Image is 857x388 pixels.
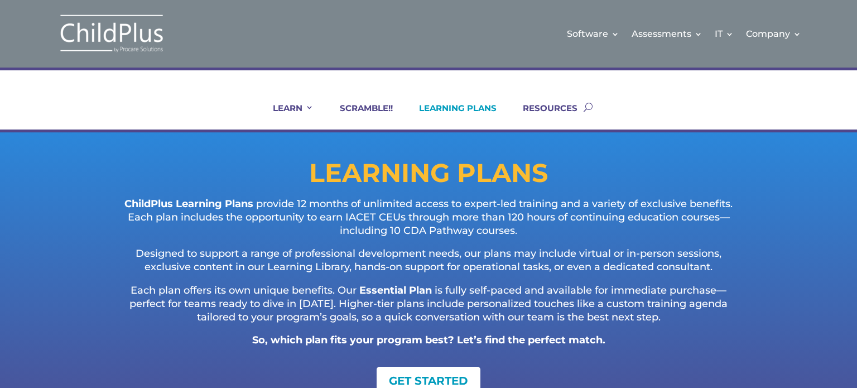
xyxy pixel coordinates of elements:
h1: LEARNING PLANS [71,160,786,191]
a: Company [746,11,801,56]
a: Assessments [632,11,702,56]
a: IT [715,11,734,56]
a: SCRAMBLE!! [326,103,393,130]
a: Software [567,11,619,56]
p: Each plan offers its own unique benefits. Our is fully self-paced and available for immediate pur... [116,284,741,334]
strong: ChildPlus Learning Plans [124,198,253,210]
a: LEARNING PLANS [405,103,497,130]
strong: Essential Plan [359,284,432,296]
strong: So, which plan fits your program best? Let’s find the perfect match. [252,334,605,346]
p: provide 12 months of unlimited access to expert-led training and a variety of exclusive benefits.... [116,198,741,247]
a: LEARN [259,103,314,130]
a: RESOURCES [509,103,577,130]
p: Designed to support a range of professional development needs, our plans may include virtual or i... [116,247,741,284]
